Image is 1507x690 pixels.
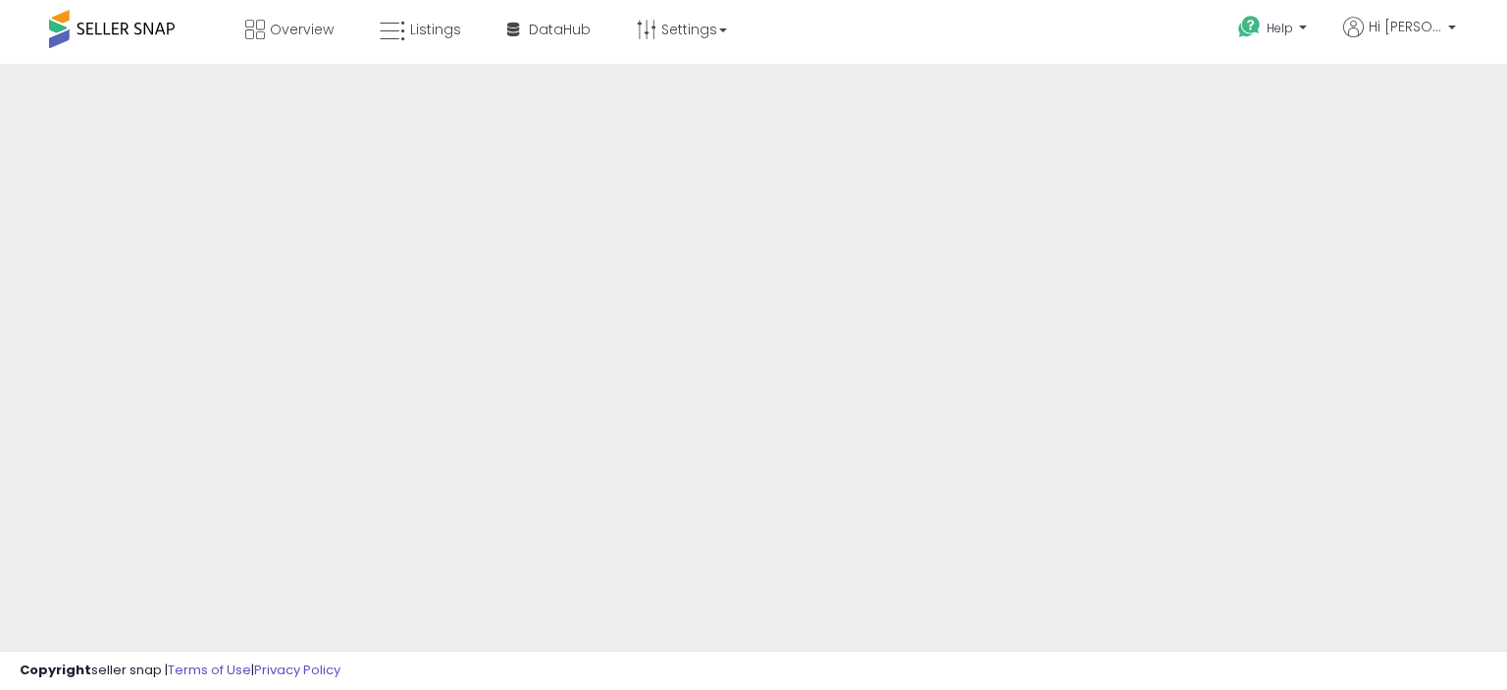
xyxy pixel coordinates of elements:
span: Overview [270,20,334,39]
span: Help [1267,20,1293,36]
span: Listings [410,20,461,39]
a: Hi [PERSON_NAME] [1343,17,1456,61]
span: DataHub [529,20,591,39]
i: Get Help [1237,15,1262,39]
span: Hi [PERSON_NAME] [1369,17,1442,36]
